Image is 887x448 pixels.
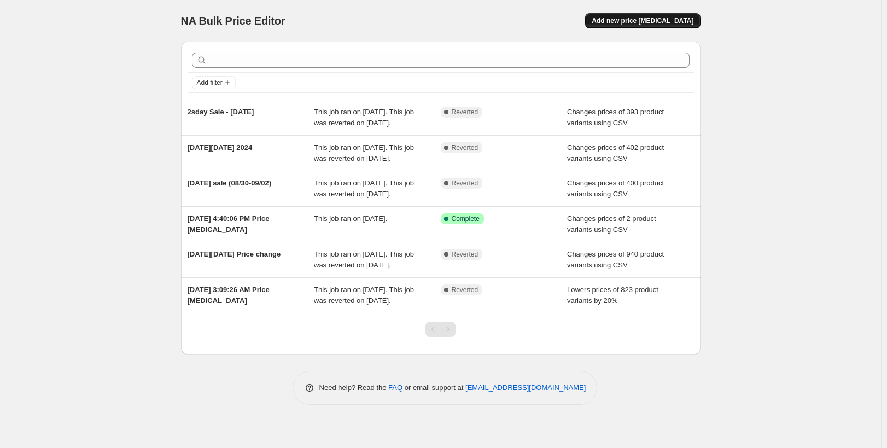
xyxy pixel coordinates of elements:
[181,15,285,27] span: NA Bulk Price Editor
[465,383,586,392] a: [EMAIL_ADDRESS][DOMAIN_NAME]
[567,214,656,234] span: Changes prices of 2 product variants using CSV
[567,143,664,162] span: Changes prices of 402 product variants using CSV
[197,78,223,87] span: Add filter
[452,250,478,259] span: Reverted
[452,286,478,294] span: Reverted
[188,143,253,152] span: [DATE][DATE] 2024
[388,383,402,392] a: FAQ
[192,76,236,89] button: Add filter
[188,179,272,187] span: [DATE] sale (08/30-09/02)
[567,250,664,269] span: Changes prices of 940 product variants using CSV
[314,286,414,305] span: This job ran on [DATE]. This job was reverted on [DATE].
[319,383,389,392] span: Need help? Read the
[567,179,664,198] span: Changes prices of 400 product variants using CSV
[567,108,664,127] span: Changes prices of 393 product variants using CSV
[188,286,270,305] span: [DATE] 3:09:26 AM Price [MEDICAL_DATA]
[567,286,658,305] span: Lowers prices of 823 product variants by 20%
[452,108,478,117] span: Reverted
[425,322,456,337] nav: Pagination
[585,13,700,28] button: Add new price [MEDICAL_DATA]
[188,250,281,258] span: [DATE][DATE] Price change
[314,214,387,223] span: This job ran on [DATE].
[592,16,693,25] span: Add new price [MEDICAL_DATA]
[452,179,478,188] span: Reverted
[402,383,465,392] span: or email support at
[314,143,414,162] span: This job ran on [DATE]. This job was reverted on [DATE].
[314,179,414,198] span: This job ran on [DATE]. This job was reverted on [DATE].
[188,108,254,116] span: 2sday Sale - [DATE]
[188,214,270,234] span: [DATE] 4:40:06 PM Price [MEDICAL_DATA]
[452,214,480,223] span: Complete
[314,108,414,127] span: This job ran on [DATE]. This job was reverted on [DATE].
[314,250,414,269] span: This job ran on [DATE]. This job was reverted on [DATE].
[452,143,478,152] span: Reverted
